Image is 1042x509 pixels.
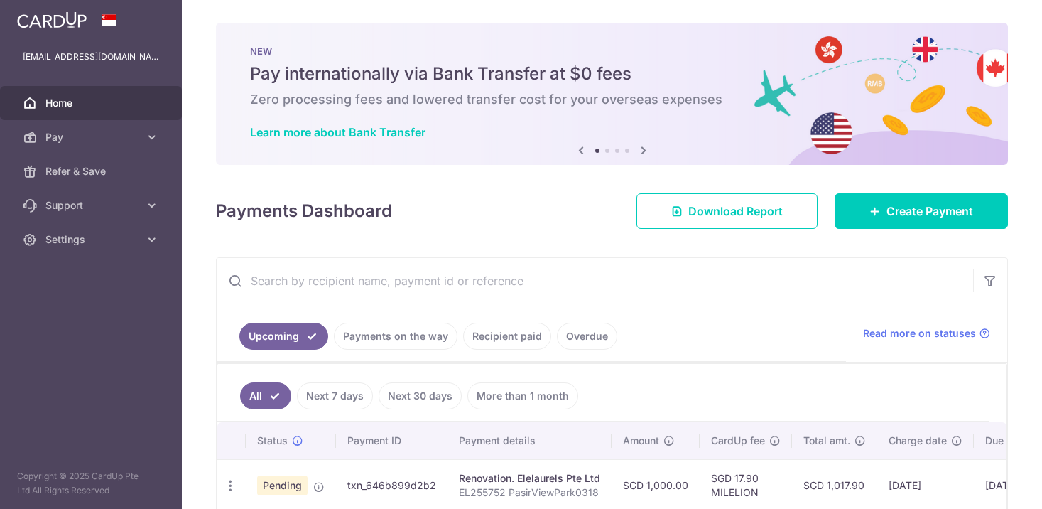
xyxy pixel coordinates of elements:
a: More than 1 month [467,382,578,409]
th: Payment details [447,422,612,459]
span: Support [45,198,139,213]
a: Next 7 days [297,382,373,409]
p: [EMAIL_ADDRESS][DOMAIN_NAME] [23,50,159,64]
input: Search by recipient name, payment id or reference [217,258,973,304]
span: Pending [257,476,308,495]
span: Download Report [688,203,783,220]
span: Total amt. [803,434,850,448]
a: Upcoming [239,323,328,350]
a: Overdue [557,323,617,350]
span: Charge date [889,434,947,448]
span: Amount [623,434,659,448]
h4: Payments Dashboard [216,198,392,224]
span: Read more on statuses [863,326,976,341]
div: Renovation. Elelaurels Pte Ltd [459,471,600,486]
img: CardUp [17,11,87,28]
p: EL255752 PasirViewPark0318 [459,486,600,500]
span: Due date [985,434,1028,448]
a: Read more on statuses [863,326,990,341]
h6: Zero processing fees and lowered transfer cost for your overseas expenses [250,91,974,108]
span: Pay [45,130,139,144]
span: Create Payment [886,203,973,220]
a: Next 30 days [379,382,462,409]
span: Status [257,434,288,448]
p: NEW [250,45,974,57]
th: Payment ID [336,422,447,459]
span: Refer & Save [45,164,139,178]
a: Learn more about Bank Transfer [250,125,425,139]
span: Home [45,96,139,110]
a: Create Payment [835,193,1008,229]
a: Download Report [636,193,818,229]
a: Recipient paid [463,323,551,350]
span: CardUp fee [711,434,765,448]
span: Settings [45,232,139,247]
a: All [240,382,291,409]
h5: Pay internationally via Bank Transfer at $0 fees [250,63,974,85]
a: Payments on the way [334,323,457,350]
img: Bank transfer banner [216,23,1008,165]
